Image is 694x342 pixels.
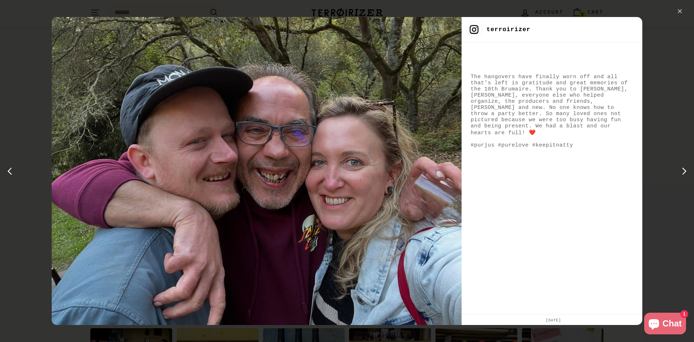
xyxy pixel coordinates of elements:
div: next post [677,165,689,177]
a: Opens @terroirizer Instagram profile on a new window [487,25,531,34]
div: close button [674,6,685,17]
div: The hangovers have finally worn off and all that’s left is gratitude and great memories of the 10... [471,74,633,148]
img: Instagram profile picture [466,21,482,38]
div: Instagram post details [52,17,642,325]
inbox-online-store-chat: Shopify online store chat [642,313,688,336]
div: terroirizer [487,25,531,34]
div: previous post [5,165,17,177]
span: [DATE] [543,318,561,322]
